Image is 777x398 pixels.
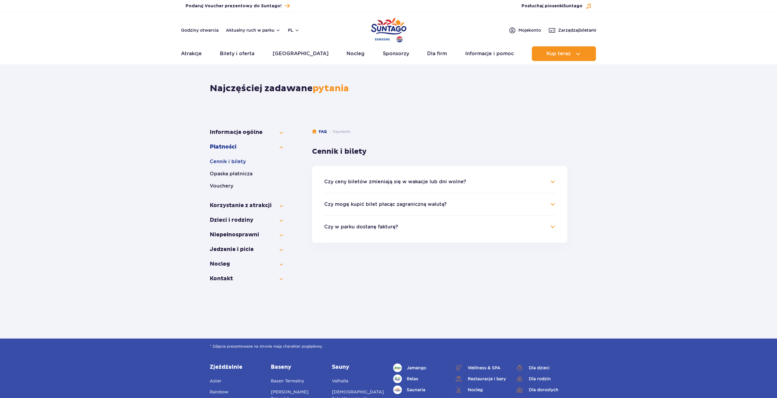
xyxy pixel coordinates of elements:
[210,343,567,350] span: * Zdjęcia prezentowane na stronie mają charakter poglądowy.
[327,129,350,135] li: Payments
[563,4,583,8] span: Suntago
[210,260,283,268] button: Nocleg
[312,129,327,135] a: FAQ
[273,46,329,61] a: [GEOGRAPHIC_DATA]
[532,46,596,61] button: Kup teraz
[454,375,506,383] a: Restauracje i bary
[509,27,541,34] a: Mojekonto
[515,375,567,383] a: Dla rodzin
[210,129,283,136] button: Informacje ogólne
[468,364,500,371] span: Wellness & SPA
[324,202,447,207] button: Czy mogę kupić bilet płacąc zagraniczną walutą?
[347,46,365,61] a: Nocleg
[548,27,596,34] a: Zarządzajbiletami
[393,385,445,394] a: Saunaria
[313,83,349,94] span: pytania
[181,46,202,61] a: Atrakcje
[210,378,221,383] span: Aster
[210,158,283,165] button: Cennik i bilety
[383,46,409,61] a: Sponsorzy
[186,3,281,9] span: Podaruj Voucher prezentowy do Suntago!
[393,364,445,372] a: Jamango
[312,147,567,156] h3: Cennik i bilety
[558,27,596,33] span: Zarządzaj biletami
[210,83,567,94] h1: Najczęściej zadawane
[288,27,300,33] button: pl
[465,46,514,61] a: Informacje i pomoc
[332,378,348,383] span: Valhalla
[210,217,283,224] button: Dzieci i rodziny
[515,364,567,372] a: Dla dzieci
[210,143,283,151] button: Płatności
[210,170,283,177] button: Opaska płatnicza
[324,179,466,185] button: Czy ceny biletów zmieniają się w wakacje lub dni wolne?
[546,51,571,56] span: Kup teraz
[332,378,348,386] a: Valhalla
[210,364,262,371] a: Zjeżdżalnie
[186,2,290,10] a: Podaruj Voucher prezentowy do Suntago!
[521,3,592,9] button: Posłuchaj piosenkiSuntago
[210,246,283,253] button: Jedzenie i picie
[210,182,283,190] button: Vouchery
[210,202,283,209] button: Korzystanie z atrakcji
[393,375,445,383] a: Relax
[324,224,398,230] button: Czy w parku dostanę fakturę?
[515,385,567,394] a: Dla dorosłych
[210,389,228,397] a: Rainbow
[220,46,254,61] a: Bilety i oferta
[454,385,506,394] a: Nocleg
[518,27,541,33] span: Moje konto
[332,364,384,371] a: Sauny
[210,275,283,282] button: Kontakt
[210,389,228,394] span: Rainbow
[407,364,426,371] span: Jamango
[371,15,406,43] a: Park of Poland
[210,378,221,386] a: Aster
[271,364,323,371] a: Baseny
[521,3,583,9] span: Posłuchaj piosenki
[210,231,283,238] button: Niepełno­sprawni
[454,364,506,372] a: Wellness & SPA
[181,27,219,33] a: Godziny otwarcia
[427,46,447,61] a: Dla firm
[226,28,281,33] button: Aktualny ruch w parku
[271,378,304,386] a: Basen Termalny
